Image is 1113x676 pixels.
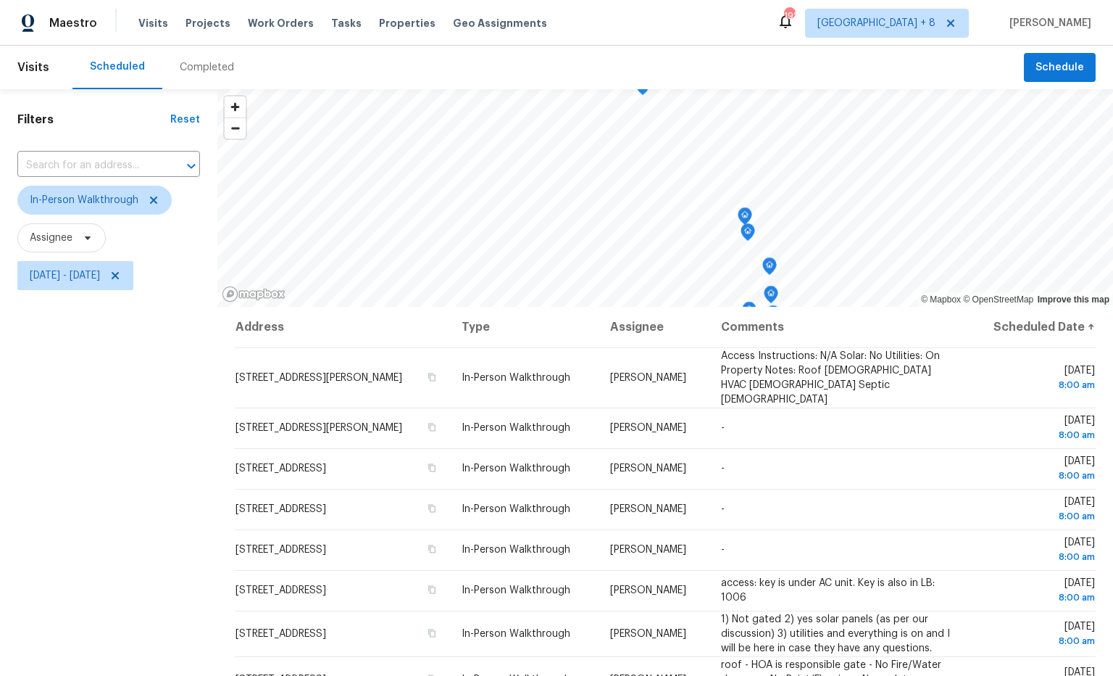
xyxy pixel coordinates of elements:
[462,545,570,555] span: In-Person Walkthrough
[235,585,326,595] span: [STREET_ADDRESS]
[185,16,230,30] span: Projects
[610,629,686,639] span: [PERSON_NAME]
[599,307,710,347] th: Assignee
[425,502,438,515] button: Copy Address
[331,18,362,28] span: Tasks
[968,307,1096,347] th: Scheduled Date ↑
[610,504,686,514] span: [PERSON_NAME]
[225,96,246,118] button: Zoom in
[610,463,686,474] span: [PERSON_NAME]
[784,9,794,23] div: 192
[980,456,1095,483] span: [DATE]
[721,423,725,433] span: -
[980,622,1095,648] span: [DATE]
[721,463,725,474] span: -
[980,509,1095,524] div: 8:00 am
[963,294,1033,305] a: OpenStreetMap
[462,629,570,639] span: In-Person Walkthrough
[980,469,1095,483] div: 8:00 am
[980,590,1095,605] div: 8:00 am
[817,16,935,30] span: [GEOGRAPHIC_DATA] + 8
[450,307,598,347] th: Type
[180,60,234,75] div: Completed
[425,371,438,384] button: Copy Address
[425,627,438,640] button: Copy Address
[721,504,725,514] span: -
[235,463,326,474] span: [STREET_ADDRESS]
[980,578,1095,605] span: [DATE]
[980,497,1095,524] span: [DATE]
[17,51,49,83] span: Visits
[610,585,686,595] span: [PERSON_NAME]
[425,421,438,434] button: Copy Address
[225,118,246,139] button: Zoom out
[721,351,940,405] span: Access Instructions: N/A Solar: No Utilities: On Property Notes: Roof [DEMOGRAPHIC_DATA] HVAC [DE...
[462,504,570,514] span: In-Person Walkthrough
[1004,16,1091,30] span: [PERSON_NAME]
[17,112,170,127] h1: Filters
[235,629,326,639] span: [STREET_ADDRESS]
[235,307,450,347] th: Address
[462,373,570,383] span: In-Person Walkthrough
[980,416,1095,442] span: [DATE]
[170,112,200,127] div: Reset
[235,423,402,433] span: [STREET_ADDRESS][PERSON_NAME]
[30,268,100,283] span: [DATE] - [DATE]
[741,223,755,246] div: Map marker
[721,614,950,654] span: 1) Not gated 2) yes solar panels (as per our discussion) 3) utilities and everything is on and I ...
[1035,59,1084,77] span: Schedule
[138,16,168,30] span: Visits
[235,545,326,555] span: [STREET_ADDRESS]
[462,585,570,595] span: In-Person Walkthrough
[921,294,961,305] a: Mapbox
[738,207,752,230] div: Map marker
[764,286,778,308] div: Map marker
[610,373,686,383] span: [PERSON_NAME]
[462,423,570,433] span: In-Person Walkthrough
[225,118,246,139] span: Zoom out
[766,305,780,328] div: Map marker
[1038,294,1109,305] a: Improve this map
[721,578,935,603] span: access: key is under AC unit. Key is also in LB: 1006
[425,583,438,596] button: Copy Address
[709,307,967,347] th: Comments
[1024,53,1096,83] button: Schedule
[235,373,402,383] span: [STREET_ADDRESS][PERSON_NAME]
[721,545,725,555] span: -
[248,16,314,30] span: Work Orders
[762,257,777,280] div: Map marker
[90,59,145,74] div: Scheduled
[980,428,1095,442] div: 8:00 am
[222,286,285,302] a: Mapbox homepage
[217,89,1113,307] canvas: Map
[610,423,686,433] span: [PERSON_NAME]
[453,16,547,30] span: Geo Assignments
[181,156,201,176] button: Open
[980,634,1095,648] div: 8:00 am
[980,378,1095,392] div: 8:00 am
[30,231,72,245] span: Assignee
[742,302,756,324] div: Map marker
[235,504,326,514] span: [STREET_ADDRESS]
[425,543,438,556] button: Copy Address
[462,463,570,474] span: In-Person Walkthrough
[17,154,159,177] input: Search for an address...
[425,461,438,474] button: Copy Address
[980,366,1095,392] span: [DATE]
[980,550,1095,564] div: 8:00 am
[980,537,1095,564] span: [DATE]
[610,545,686,555] span: [PERSON_NAME]
[379,16,435,30] span: Properties
[49,16,97,30] span: Maestro
[30,193,138,207] span: In-Person Walkthrough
